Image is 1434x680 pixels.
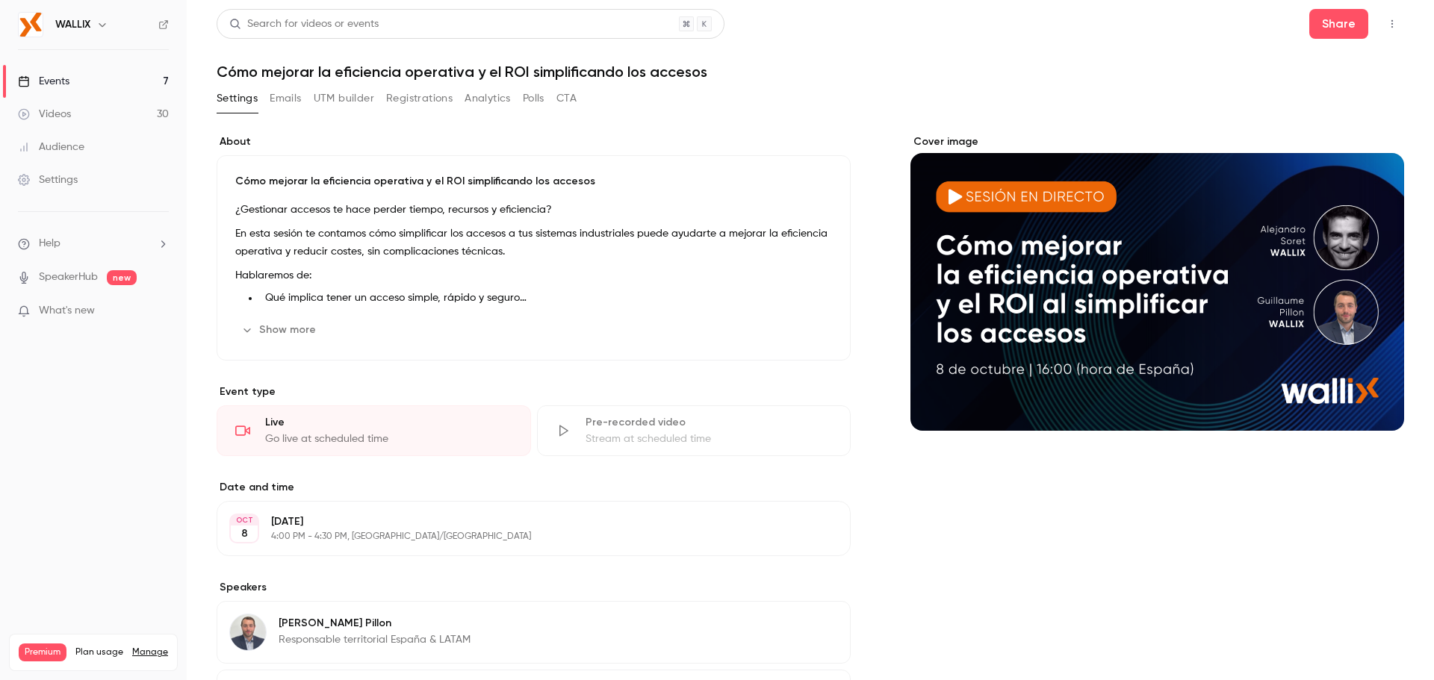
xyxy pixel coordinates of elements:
[55,17,90,32] h6: WALLIX
[235,318,325,342] button: Show more
[18,107,71,122] div: Videos
[910,134,1404,149] label: Cover image
[217,63,1404,81] h1: Cómo mejorar la eficiencia operativa y el ROI simplificando los accesos
[279,632,471,647] p: Responsable territorial España & LATAM
[265,431,512,446] div: Go live at scheduled time
[18,236,169,252] li: help-dropdown-opener
[279,616,471,631] p: [PERSON_NAME] Pillon
[265,415,512,430] div: Live
[132,646,168,658] a: Manage
[910,134,1404,431] section: Cover image
[386,87,453,110] button: Registrations
[235,201,832,219] p: ¿Gestionar accesos te hace perder tiempo, recursos y eficiencia?
[18,74,69,89] div: Events
[217,601,851,664] div: Guillaume Pillon[PERSON_NAME] PillonResponsable territorial España & LATAM
[230,614,266,650] img: Guillaume Pillon
[217,480,851,495] label: Date and time
[465,87,511,110] button: Analytics
[217,87,258,110] button: Settings
[235,174,832,189] p: Cómo mejorar la eficiencia operativa y el ROI simplificando los accesos
[217,384,851,399] p: Event type
[229,16,379,32] div: Search for videos or events
[1309,9,1368,39] button: Share
[39,303,95,319] span: What's new
[270,87,301,110] button: Emails
[523,87,544,110] button: Polls
[556,87,577,110] button: CTA
[19,643,66,661] span: Premium
[586,415,833,430] div: Pre-recorded video
[217,134,851,149] label: About
[241,526,248,541] p: 8
[217,405,531,456] div: LiveGo live at scheduled time
[231,515,258,525] div: OCT
[151,305,169,318] iframe: Noticeable Trigger
[107,270,137,285] span: new
[271,514,772,529] p: [DATE]
[314,87,374,110] button: UTM builder
[259,290,832,306] li: Qué implica tener un acceso simple, rápido y seguro
[537,405,851,456] div: Pre-recorded videoStream at scheduled time
[235,225,832,261] p: En esta sesión te contamos cómo simplificar los accesos a tus sistemas industriales puede ayudart...
[18,140,84,155] div: Audience
[586,431,833,446] div: Stream at scheduled time
[217,580,851,595] label: Speakers
[75,646,123,658] span: Plan usage
[39,236,60,252] span: Help
[39,269,98,285] a: SpeakerHub
[18,172,78,187] div: Settings
[19,13,43,37] img: WALLIX
[271,531,772,543] p: 4:00 PM - 4:30 PM, [GEOGRAPHIC_DATA]/[GEOGRAPHIC_DATA]
[235,266,832,284] p: Hablaremos de:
